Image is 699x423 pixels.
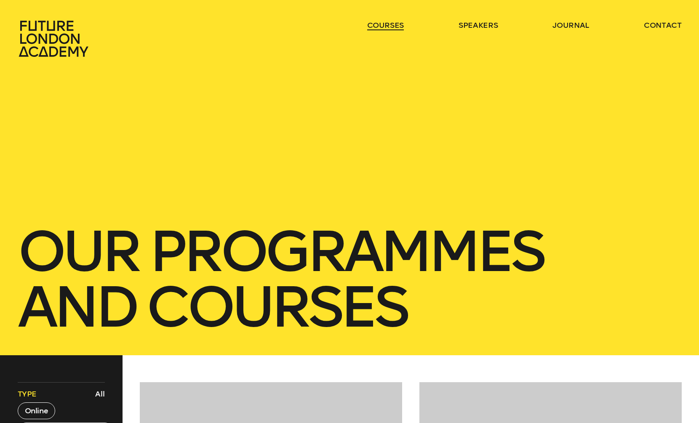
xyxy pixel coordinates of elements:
[644,20,682,30] a: contact
[552,20,589,30] a: journal
[18,389,37,399] span: Type
[18,402,56,419] button: Online
[459,20,498,30] a: speakers
[18,224,682,335] h1: our Programmes and courses
[93,387,107,401] button: All
[367,20,404,30] a: courses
